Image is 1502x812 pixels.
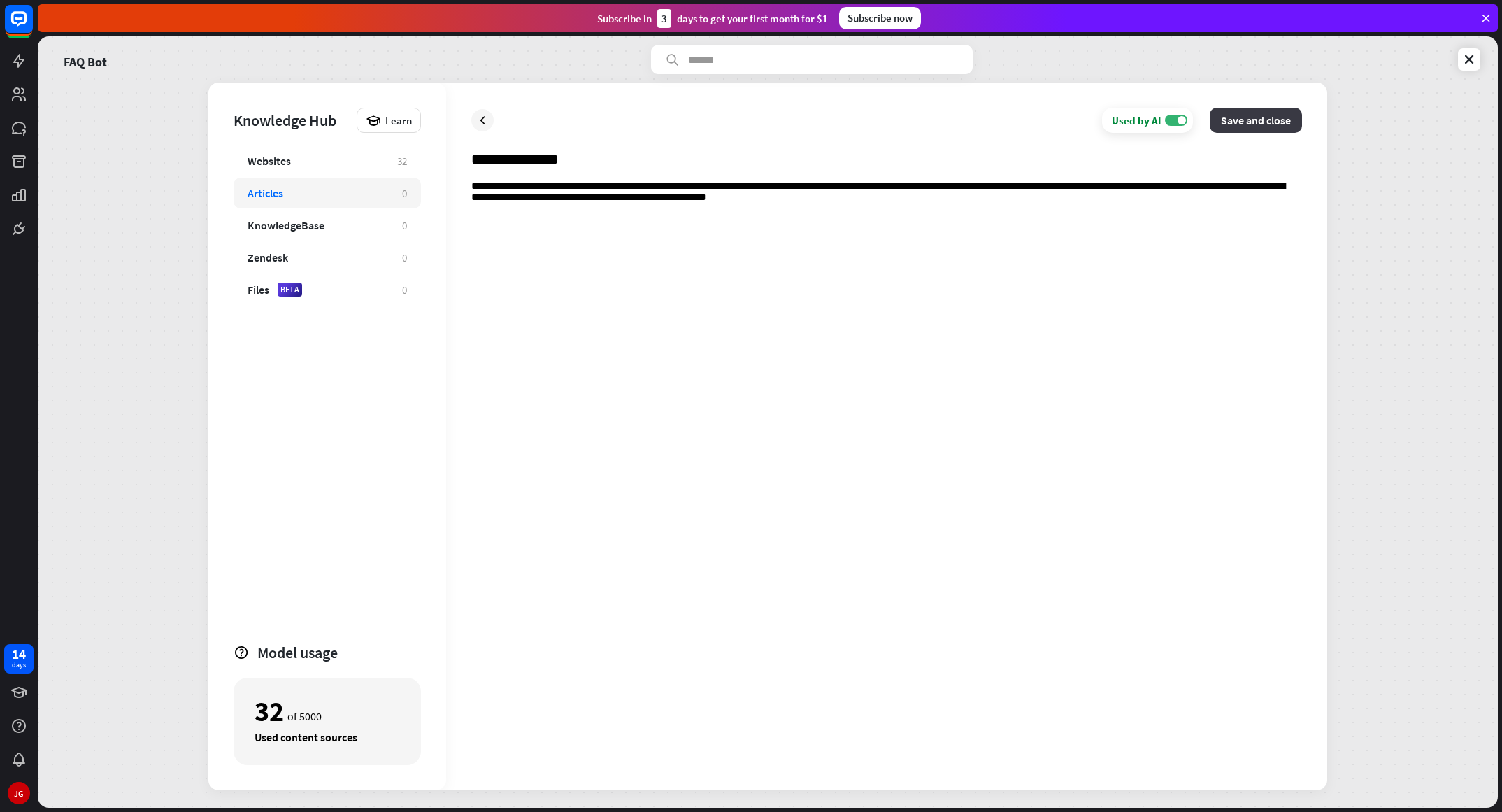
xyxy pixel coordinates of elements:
a: FAQ Bot [64,45,107,74]
div: of 5000 [255,699,400,723]
button: Open LiveChat chat widget [11,6,53,48]
div: KnowledgeBase [248,218,324,232]
div: Files [248,283,269,297]
div: BETA [278,283,302,297]
div: Articles [248,186,283,200]
div: 0 [402,251,407,264]
div: days [12,660,26,670]
div: Model usage [257,643,421,662]
button: Save and close [1210,108,1302,133]
div: 14 [12,648,26,660]
div: Zendesk [248,250,288,264]
div: Used content sources [255,730,400,744]
div: 3 [657,9,671,28]
div: 0 [402,187,407,200]
div: 32 [397,155,407,168]
div: 32 [255,699,284,723]
div: JG [8,782,30,804]
div: Knowledge Hub [234,111,350,130]
div: Websites [248,154,291,168]
div: Subscribe now [839,7,921,29]
span: Learn [385,114,412,127]
div: Used by AI [1112,114,1161,127]
a: 14 days [4,644,34,674]
div: 0 [402,283,407,297]
div: 0 [402,219,407,232]
div: Subscribe in days to get your first month for $1 [597,9,828,28]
